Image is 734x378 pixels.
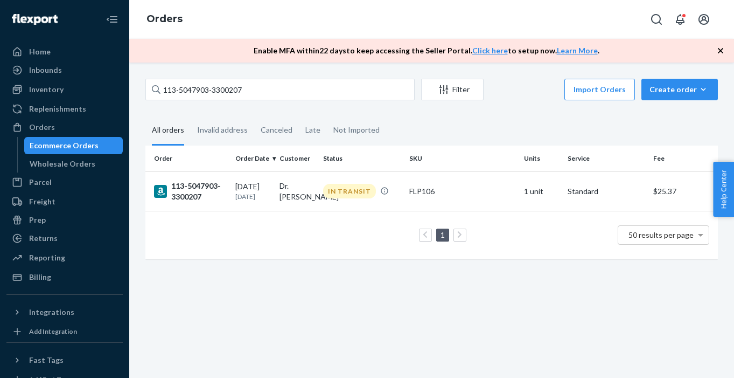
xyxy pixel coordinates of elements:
a: Learn More [557,46,598,55]
span: 50 results per page [628,230,694,239]
th: Order Date [231,146,275,171]
div: Prep [29,215,46,225]
div: Inbounds [29,65,62,75]
th: SKU [405,146,520,171]
div: Replenishments [29,104,86,114]
button: Filter [421,79,484,100]
td: Dr. [PERSON_NAME] [275,171,319,211]
a: Returns [6,230,123,247]
a: Parcel [6,174,123,191]
div: Freight [29,196,55,207]
div: Integrations [29,307,74,318]
div: Create order [649,84,710,95]
div: FLP106 [409,186,515,197]
p: Enable MFA within 22 days to keep accessing the Seller Portal. to setup now. . [254,45,599,56]
div: 113-5047903-3300207 [154,181,227,202]
button: Open notifications [669,9,691,30]
div: Orders [29,122,55,133]
ol: breadcrumbs [138,4,191,35]
div: Parcel [29,177,52,188]
a: Click here [472,46,508,55]
div: Canceled [261,116,292,144]
div: Add Integration [29,327,77,336]
div: Ecommerce Orders [30,140,99,151]
button: Open Search Box [646,9,667,30]
a: Wholesale Orders [24,155,123,173]
a: Inventory [6,81,123,98]
div: Inventory [29,84,64,95]
div: [DATE] [235,181,271,201]
button: Create order [641,79,718,100]
p: Standard [568,186,645,197]
img: Flexport logo [12,14,58,25]
div: Filter [422,84,483,95]
a: Reporting [6,249,123,266]
a: Home [6,43,123,60]
a: Billing [6,269,123,286]
input: Search orders [145,79,415,100]
div: Invalid address [197,116,248,144]
div: All orders [152,116,184,146]
div: Not Imported [333,116,380,144]
div: Late [305,116,320,144]
th: Service [563,146,649,171]
button: Integrations [6,304,123,321]
a: Freight [6,193,123,210]
div: Home [29,46,51,57]
button: Fast Tags [6,352,123,369]
button: Open account menu [693,9,715,30]
a: Ecommerce Orders [24,137,123,154]
a: Page 1 is your current page [438,230,447,239]
iframe: Opens a widget where you can chat to one of our agents [664,346,723,373]
div: Wholesale Orders [30,159,95,169]
a: Add Integration [6,325,123,338]
button: Import Orders [564,79,635,100]
div: Billing [29,272,51,283]
button: Help Center [713,162,734,217]
td: 1 unit [520,171,564,211]
th: Units [520,146,564,171]
th: Order [145,146,231,171]
a: Orders [146,13,183,25]
div: Fast Tags [29,355,64,366]
a: Inbounds [6,61,123,79]
div: Returns [29,233,58,244]
a: Replenishments [6,100,123,118]
th: Status [319,146,404,171]
p: [DATE] [235,192,271,201]
th: Fee [649,146,718,171]
a: Prep [6,211,123,229]
a: Orders [6,119,123,136]
td: $25.37 [649,171,718,211]
div: Reporting [29,252,65,263]
button: Close Navigation [101,9,123,30]
div: Customer [279,154,315,163]
div: IN TRANSIT [323,184,376,198]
